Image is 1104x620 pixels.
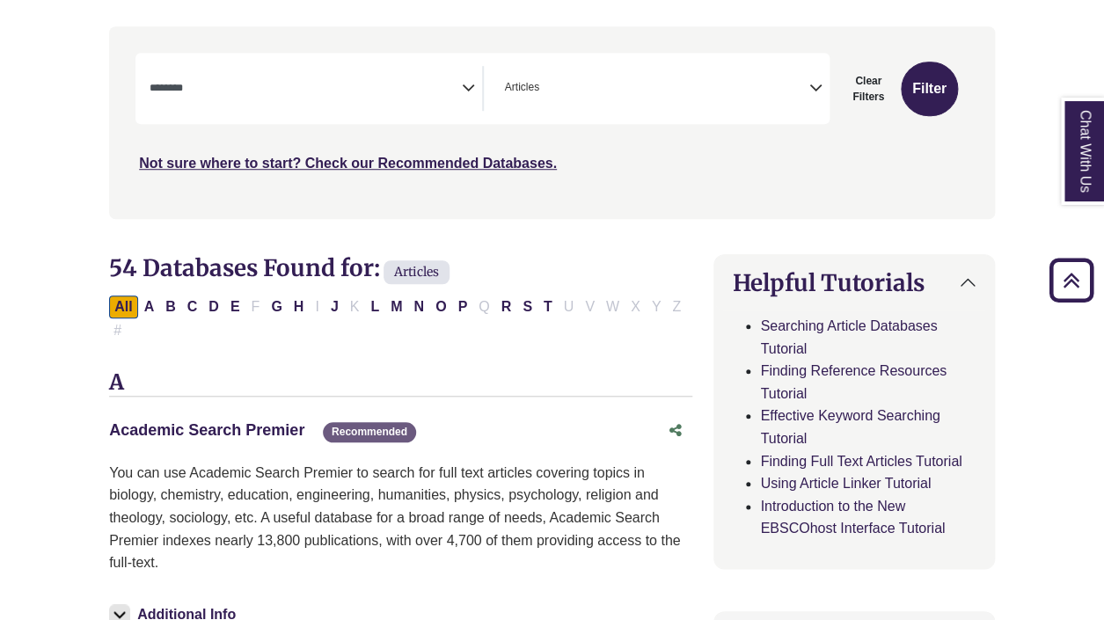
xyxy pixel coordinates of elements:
[517,295,537,318] button: Filter Results S
[203,295,224,318] button: Filter Results D
[901,62,958,116] button: Submit for Search Results
[160,295,181,318] button: Filter Results B
[1043,268,1100,292] a: Back to Top
[139,156,557,171] a: Not sure where to start? Check our Recommended Databases.
[109,295,137,318] button: All
[760,408,939,446] a: Effective Keyword Searching Tutorial
[182,295,203,318] button: Filter Results C
[109,462,692,574] p: You can use Academic Search Premier to search for full text articles covering topics in biology, ...
[505,79,539,96] span: Articles
[760,363,947,401] a: Finding Reference Resources Tutorial
[289,295,310,318] button: Filter Results H
[385,295,407,318] button: Filter Results M
[496,295,517,318] button: Filter Results R
[498,79,539,96] li: Articles
[109,26,995,218] nav: Search filters
[430,295,451,318] button: Filter Results O
[109,298,688,337] div: Alpha-list to filter by first letter of database name
[266,295,287,318] button: Filter Results G
[323,422,416,442] span: Recommended
[657,414,692,448] button: Share this database
[225,295,245,318] button: Filter Results E
[452,295,472,318] button: Filter Results P
[150,83,461,97] textarea: Search
[840,62,896,116] button: Clear Filters
[538,295,558,318] button: Filter Results T
[109,370,692,397] h3: A
[543,83,551,97] textarea: Search
[408,295,429,318] button: Filter Results N
[714,255,994,310] button: Helpful Tutorials
[139,295,160,318] button: Filter Results A
[760,499,945,536] a: Introduction to the New EBSCOhost Interface Tutorial
[760,454,961,469] a: Finding Full Text Articles Tutorial
[760,476,931,491] a: Using Article Linker Tutorial
[325,295,344,318] button: Filter Results J
[365,295,384,318] button: Filter Results L
[760,318,937,356] a: Searching Article Databases Tutorial
[109,253,380,282] span: 54 Databases Found for:
[109,421,304,439] a: Academic Search Premier
[384,260,450,284] span: Articles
